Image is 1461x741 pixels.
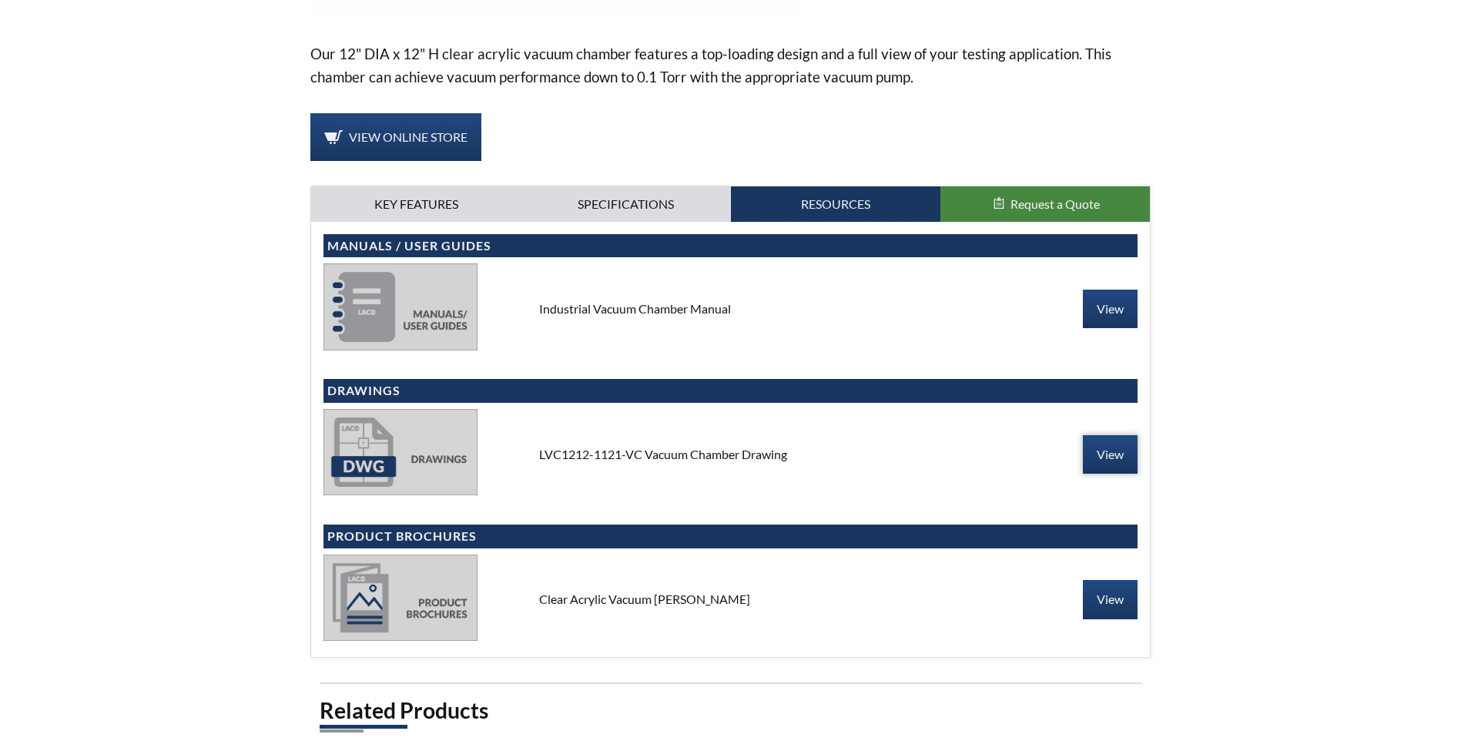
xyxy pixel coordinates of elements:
[731,186,940,222] a: Resources
[527,446,933,463] div: LVC1212-1121-VC Vacuum Chamber Drawing
[310,113,481,161] a: View Online Store
[320,696,1141,725] h2: Related Products
[323,263,478,350] img: manuals-58eb83dcffeb6bffe51ad23c0c0dc674bfe46cf1c3d14eaecd86c55f24363f1d.jpg
[327,528,1133,545] h4: Product Brochures
[323,409,478,495] img: drawings-dbc82c2fa099a12033583e1b2f5f2fc87839638bef2df456352de0ba3a5177af.jpg
[327,383,1133,399] h4: Drawings
[1010,196,1100,211] span: Request a Quote
[1083,290,1138,328] a: View
[327,238,1133,254] h4: Manuals / User Guides
[349,129,467,144] span: View Online Store
[1083,435,1138,474] a: View
[521,186,730,222] a: Specifications
[311,186,521,222] a: Key Features
[527,591,933,608] div: Clear Acrylic Vacuum [PERSON_NAME]
[527,300,933,317] div: Industrial Vacuum Chamber Manual
[323,555,478,641] img: product_brochures-81b49242bb8394b31c113ade466a77c846893fb1009a796a1a03a1a1c57cbc37.jpg
[1083,580,1138,619] a: View
[940,186,1150,222] button: Request a Quote
[310,42,1150,89] p: Our 12" DIA x 12" H clear acrylic vacuum chamber features a top-loading design and a full view of...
